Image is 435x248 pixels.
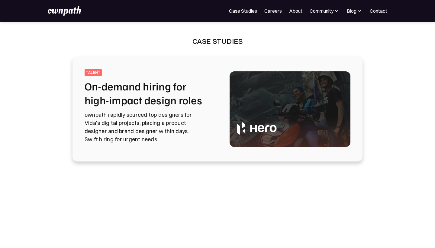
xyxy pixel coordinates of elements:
div: talent [86,70,101,75]
h2: On-demand hiring for high-impact design roles [85,79,215,107]
div: Case Studies [192,36,243,46]
div: Community [310,7,340,15]
a: Case Studies [229,7,257,15]
a: Careers [264,7,282,15]
div: Community [310,7,333,15]
div: Blog [347,7,362,15]
div: Blog [347,7,356,15]
p: ownpath rapidly sourced top designers for Vida's digital projects, placing a product designer and... [85,111,215,143]
a: talentOn-demand hiring for high-impact design rolesownpath rapidly sourced top designers for Vida... [85,69,350,149]
a: Contact [370,7,387,15]
a: About [289,7,302,15]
